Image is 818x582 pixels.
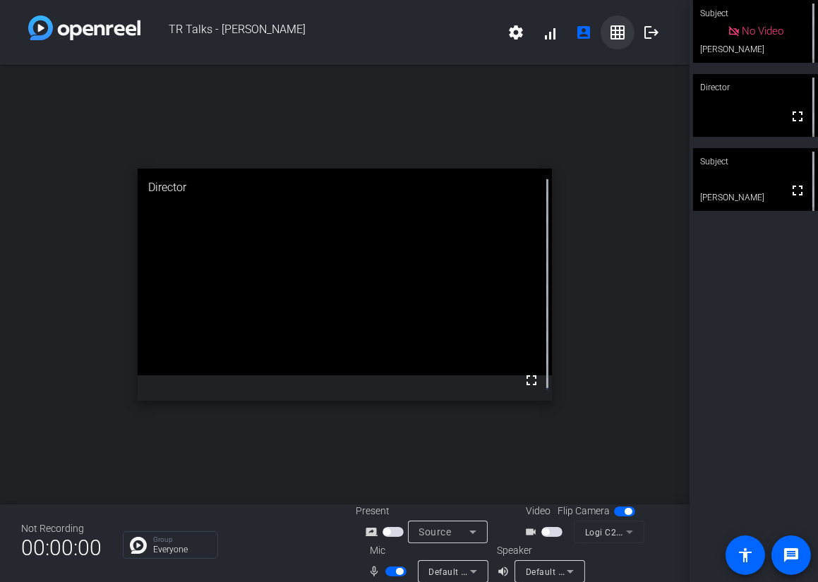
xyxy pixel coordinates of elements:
p: Everyone [153,545,210,554]
span: Flip Camera [558,504,611,519]
button: signal_cellular_alt [533,16,567,49]
div: Speaker [497,543,582,558]
div: Present [356,504,497,519]
div: Subject [693,148,818,175]
span: Default - Headset Microphone (Dell WH3024 Headset) [429,566,651,577]
p: Group [153,536,210,543]
img: white-gradient.svg [28,16,140,40]
mat-icon: account_box [575,24,592,41]
mat-icon: fullscreen [789,108,806,125]
mat-icon: logout [643,24,660,41]
span: 00:00:00 [21,531,102,565]
span: Video [527,504,551,519]
div: Director [693,74,818,101]
mat-icon: screen_share_outline [366,523,383,540]
mat-icon: grid_on [609,24,626,41]
div: Not Recording [21,521,102,536]
span: No Video [742,25,784,37]
div: Mic [356,543,497,558]
mat-icon: accessibility [737,547,754,564]
mat-icon: videocam_outline [524,523,541,540]
span: TR Talks - [PERSON_NAME] [140,16,499,49]
mat-icon: mic_none [368,563,385,580]
img: Chat Icon [130,537,147,554]
div: Director [138,169,551,207]
mat-icon: settings [507,24,524,41]
span: Default - Headset Earphone (Dell WH3024 Headset) [526,566,739,577]
mat-icon: volume_up [497,563,514,580]
mat-icon: message [783,547,800,564]
mat-icon: fullscreen [789,182,806,199]
mat-icon: fullscreen [523,372,540,389]
span: Source [419,526,452,538]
